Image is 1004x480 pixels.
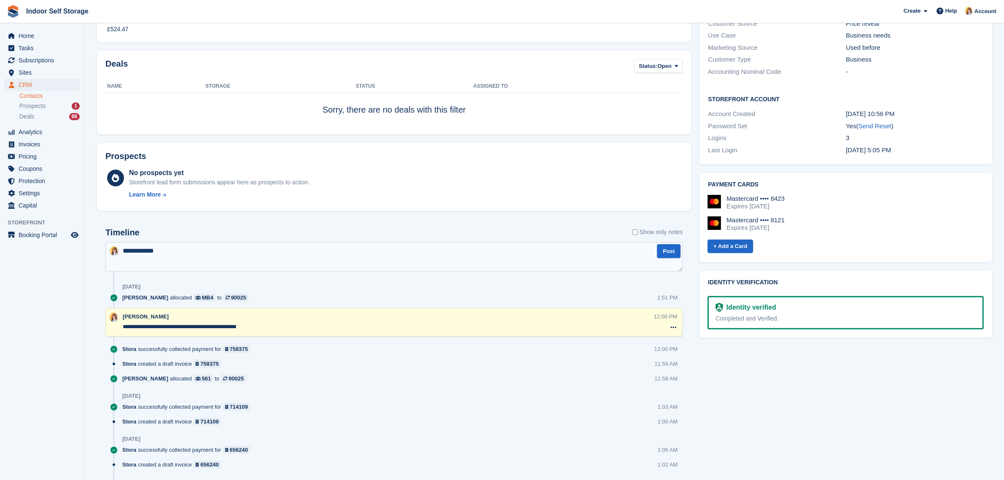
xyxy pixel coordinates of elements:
div: Yes [846,121,984,131]
a: 90025 [223,294,248,302]
a: Send Reset [859,122,891,129]
div: 12:00 PM [654,345,678,353]
div: successfully collected payment for [122,403,254,411]
a: menu [4,138,80,150]
span: Deals [19,113,35,121]
div: Accounting Nominal Code [708,67,846,77]
a: Deals 98 [19,112,80,121]
div: Price reveal [846,19,984,29]
div: Business [846,55,984,65]
a: menu [4,30,80,42]
a: menu [4,42,80,54]
span: Stora [122,446,136,454]
img: Joanne Smith [109,313,118,322]
div: 714109 [230,403,248,411]
span: [PERSON_NAME] [122,294,168,302]
div: [DATE] [122,436,140,442]
div: created a draft invoice [122,418,225,426]
div: Identity verified [723,302,776,313]
th: Status [356,80,474,93]
a: 90025 [221,375,246,383]
div: Expires [DATE] [727,224,785,232]
a: Prospects 1 [19,102,80,111]
img: Mastercard Logo [708,216,721,230]
div: Storefront lead form submissions appear here as prospects to action. [129,178,310,187]
time: 2025-06-24 16:05:24 UTC [846,146,891,154]
div: Password Set [708,121,846,131]
div: Business needs [846,31,984,40]
div: [DATE] [122,393,140,399]
div: 758375 [230,345,248,353]
h2: Timeline [105,228,140,237]
span: Subscriptions [19,54,69,66]
div: 656240 [230,446,248,454]
a: menu [4,187,80,199]
span: Open [657,62,671,70]
div: Account Created [708,109,846,119]
div: Learn More [129,190,161,199]
a: 561 [194,375,213,383]
h2: Identity verification [708,279,984,286]
a: menu [4,200,80,211]
span: Stora [122,403,136,411]
div: 714109 [200,418,218,426]
button: Status: Open [634,59,683,73]
span: Home [19,30,69,42]
a: menu [4,163,80,175]
div: 11:58 AM [654,375,678,383]
div: 90025 [231,294,246,302]
div: Customer Source [708,19,846,29]
div: 1:51 PM [657,294,678,302]
div: allocated to [122,294,253,302]
div: 12:00 PM [654,313,678,321]
a: MB4 [194,294,215,302]
div: Expires [DATE] [727,202,785,210]
span: Stora [122,360,136,368]
span: Account [974,7,996,16]
div: Used before [846,43,984,53]
span: [PERSON_NAME] [122,375,168,383]
div: 1:02 AM [658,461,678,469]
div: MB4 [202,294,213,302]
span: CRM [19,79,69,91]
span: Help [945,7,957,15]
img: stora-icon-8386f47178a22dfd0bd8f6a31ec36ba5ce8667c1dd55bd0f319d3a0aa187defe.svg [7,5,19,18]
a: Indoor Self Storage [23,4,92,18]
th: Assigned to [473,80,683,93]
h2: Storefront Account [708,94,984,103]
div: [DATE] 10:56 PM [846,109,984,119]
span: Create [904,7,921,15]
div: £524.47 [107,25,129,34]
div: successfully collected payment for [122,345,254,353]
img: Mastercard Logo [708,195,721,208]
a: Learn More [129,190,310,199]
div: Customer Type [708,55,846,65]
div: 1:00 AM [658,418,678,426]
span: Prospects [19,102,46,110]
a: menu [4,175,80,187]
img: Joanne Smith [110,246,119,256]
div: Mastercard •••• 8423 [727,195,785,202]
div: Mastercard •••• 8121 [727,216,785,224]
a: menu [4,151,80,162]
span: Booking Portal [19,229,69,241]
a: menu [4,54,80,66]
a: 714109 [223,403,250,411]
div: 11:59 AM [654,360,678,368]
label: Show only notes [633,228,683,237]
a: menu [4,67,80,78]
a: menu [4,126,80,138]
div: Logins [708,133,846,143]
div: created a draft invoice [122,461,225,469]
a: 714109 [194,418,221,426]
div: 1:06 AM [658,446,678,454]
span: Pricing [19,151,69,162]
h2: Payment cards [708,181,984,188]
span: ( ) [856,122,894,129]
div: 1:03 AM [658,403,678,411]
span: Protection [19,175,69,187]
div: Completed and Verified. [716,314,976,323]
span: Stora [122,418,136,426]
div: 656240 [200,461,218,469]
span: Sites [19,67,69,78]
